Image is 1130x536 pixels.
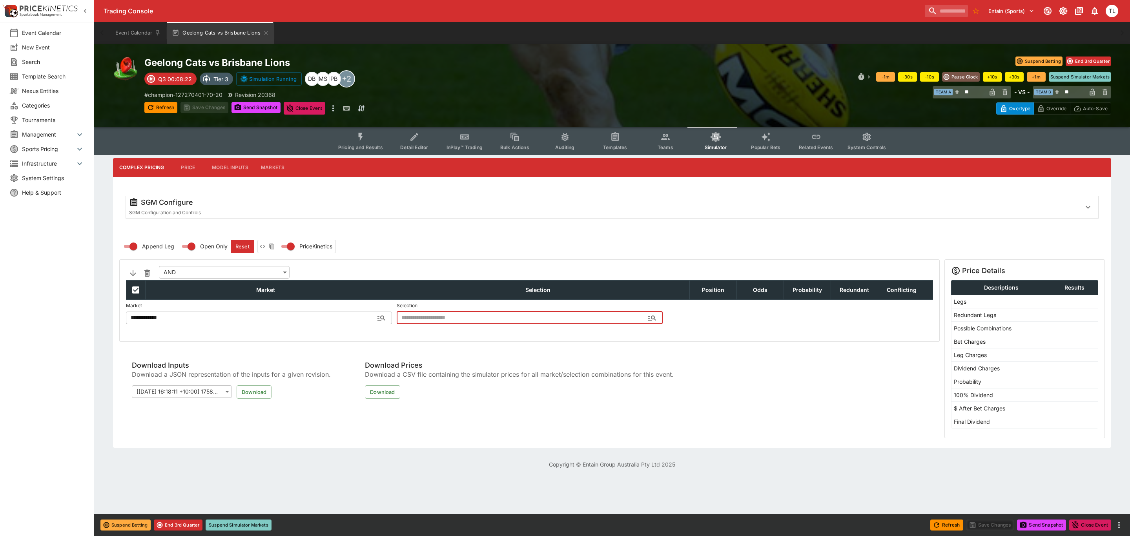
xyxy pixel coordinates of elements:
[555,144,574,150] span: Auditing
[962,266,1005,275] h5: Price Details
[113,57,138,82] img: australian_rules.png
[158,75,192,83] p: Q3 00:08:22
[1005,72,1024,82] button: +30s
[1009,104,1030,113] p: Overtype
[1106,5,1118,17] div: Trent Lewis
[22,174,84,182] span: System Settings
[857,73,865,81] svg: Clock Controls
[951,308,1051,321] td: Redundant Legs
[951,335,1051,348] td: Bet Charges
[898,72,917,82] button: -30s
[1114,520,1124,530] button: more
[126,300,392,312] label: Market
[277,240,332,253] label: Change payload type
[235,91,275,99] p: Revision 20368
[970,5,982,17] button: No Bookmarks
[22,116,84,124] span: Tournaments
[983,72,1002,82] button: +10s
[22,159,75,168] span: Infrastructure
[22,72,84,80] span: Template Search
[1046,104,1066,113] p: Override
[645,311,659,325] button: Open
[299,242,332,250] span: PriceKinetics
[1033,102,1070,115] button: Override
[267,242,277,251] button: Copy payload to clipboard
[1014,88,1030,96] h6: - VS -
[751,144,780,150] span: Popular Bets
[258,242,267,251] button: View payload
[984,5,1039,17] button: Select Tenant
[705,144,727,150] span: Simulator
[170,158,206,177] button: Price
[831,280,878,299] th: Redundant
[142,242,174,250] span: Append Leg
[1083,104,1108,113] p: Auto-Save
[236,72,302,86] button: Simulation Running
[146,280,386,299] th: Market
[365,370,674,379] span: Download a CSV file containing the simulator prices for all market/selection combinations for thi...
[1072,4,1086,18] button: Documentation
[951,361,1051,375] td: Dividend Charges
[1027,72,1046,82] button: +1m
[132,385,232,398] div: [[DATE] 16:18:11 +10:00] 1758953891722996001 (Latest)
[22,43,84,51] span: New Event
[129,198,1075,207] div: SGM Configure
[1066,57,1111,66] button: End 3rd Quarter
[737,280,784,299] th: Odds
[1049,72,1112,82] button: Suspend Simulator Markets
[1015,57,1063,66] button: Suspend Betting
[934,89,953,95] span: Team A
[447,144,483,150] span: InPlay™ Trading
[113,158,170,177] button: Complex Pricing
[144,57,628,69] h2: Copy To Clipboard
[1103,2,1121,20] button: Trent Lewis
[500,144,529,150] span: Bulk Actions
[104,7,922,15] div: Trading Console
[129,210,201,215] span: SGM Configuration and Controls
[2,3,18,19] img: PriceKinetics Logo
[951,280,1051,295] th: Descriptions
[200,242,228,250] span: Open Only
[154,520,202,531] button: End 3rd Quarter
[1056,4,1070,18] button: Toggle light/dark mode
[603,144,627,150] span: Templates
[920,72,939,82] button: -10s
[1034,89,1053,95] span: Team B
[365,385,400,399] button: Download
[206,158,255,177] button: Model Inputs
[951,348,1051,361] td: Leg Charges
[132,361,337,370] span: Download Inputs
[338,144,383,150] span: Pricing and Results
[328,102,338,115] button: more
[1069,520,1111,531] button: Close Event
[951,415,1051,428] td: Final Dividend
[400,144,428,150] span: Detail Editor
[876,72,895,82] button: -1m
[332,127,892,155] div: Event type filters
[799,144,833,150] span: Related Events
[925,5,968,17] input: search
[658,144,673,150] span: Teams
[213,75,228,83] p: Tier 3
[22,87,84,95] span: Nexus Entities
[930,520,963,531] button: Refresh
[167,22,274,44] button: Geelong Cats vs Brisbane Lions
[951,321,1051,335] td: Possible Combinations
[951,295,1051,308] td: Legs
[942,72,980,82] button: Pause Clock
[386,280,690,299] th: Selection
[996,102,1034,115] button: Overtype
[338,70,355,88] div: +2
[159,266,290,279] div: AND
[111,22,166,44] button: Event Calendar
[132,370,337,379] span: Download a JSON representation of the inputs for a given revision.
[22,58,84,66] span: Search
[1088,4,1102,18] button: Notifications
[144,91,222,99] p: Copy To Clipboard
[22,130,75,139] span: Management
[22,29,84,37] span: Event Calendar
[374,311,388,325] button: Open
[365,361,674,370] span: Download Prices
[951,401,1051,415] td: $ After Bet Charges
[100,520,151,531] button: Suspend Betting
